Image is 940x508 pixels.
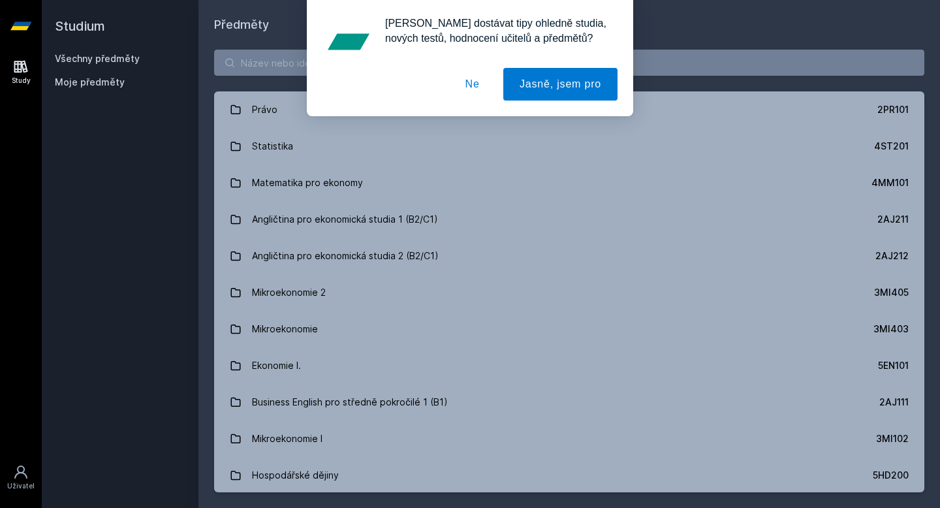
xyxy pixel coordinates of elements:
[375,16,618,46] div: [PERSON_NAME] dostávat tipy ohledně studia, nových testů, hodnocení učitelů a předmětů?
[3,458,39,498] a: Uživatel
[873,323,909,336] div: 3MI403
[879,396,909,409] div: 2AJ111
[871,176,909,189] div: 4MM101
[252,243,439,269] div: Angličtina pro ekonomická studia 2 (B2/C1)
[877,213,909,226] div: 2AJ211
[214,201,924,238] a: Angličtina pro ekonomická studia 1 (B2/C1) 2AJ211
[252,316,318,342] div: Mikroekonomie
[252,426,322,452] div: Mikroekonomie I
[873,469,909,482] div: 5HD200
[252,206,438,232] div: Angličtina pro ekonomická studia 1 (B2/C1)
[214,128,924,165] a: Statistika 4ST201
[214,384,924,421] a: Business English pro středně pokročilé 1 (B1) 2AJ111
[214,311,924,347] a: Mikroekonomie 3MI403
[876,432,909,445] div: 3MI102
[503,68,618,101] button: Jasně, jsem pro
[214,457,924,494] a: Hospodářské dějiny 5HD200
[252,462,339,488] div: Hospodářské dějiny
[874,286,909,299] div: 3MI405
[252,133,293,159] div: Statistika
[252,279,326,306] div: Mikroekonomie 2
[878,359,909,372] div: 5EN101
[874,140,909,153] div: 4ST201
[252,353,301,379] div: Ekonomie I.
[214,165,924,201] a: Matematika pro ekonomy 4MM101
[214,238,924,274] a: Angličtina pro ekonomická studia 2 (B2/C1) 2AJ212
[214,347,924,384] a: Ekonomie I. 5EN101
[7,481,35,491] div: Uživatel
[875,249,909,262] div: 2AJ212
[449,68,496,101] button: Ne
[214,274,924,311] a: Mikroekonomie 2 3MI405
[252,170,363,196] div: Matematika pro ekonomy
[252,389,448,415] div: Business English pro středně pokročilé 1 (B1)
[322,16,375,68] img: notification icon
[214,421,924,457] a: Mikroekonomie I 3MI102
